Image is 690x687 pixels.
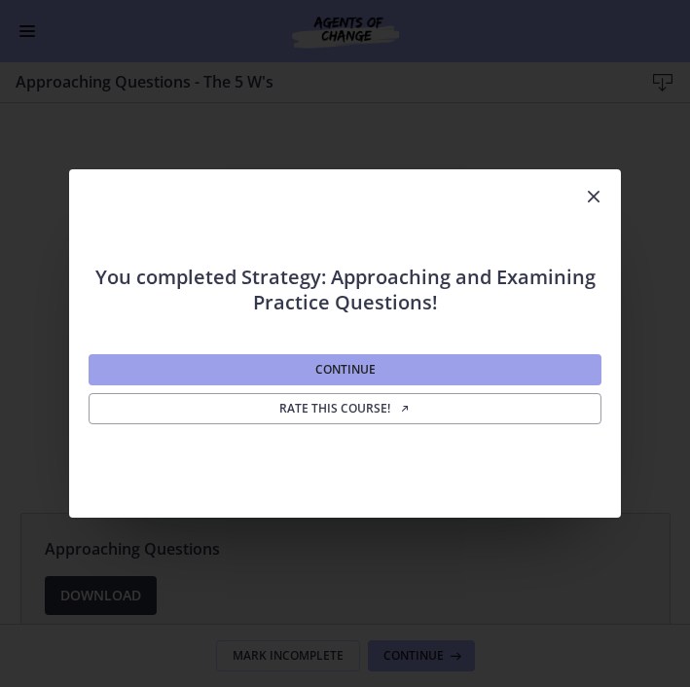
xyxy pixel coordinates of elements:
[89,354,601,385] button: Continue
[566,169,621,226] button: Close
[399,403,411,415] i: Opens in a new window
[85,226,605,315] h2: You completed Strategy: Approaching and Examining Practice Questions!
[279,401,411,416] span: Rate this course!
[315,362,376,378] span: Continue
[89,393,601,424] a: Rate this course! Opens in a new window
